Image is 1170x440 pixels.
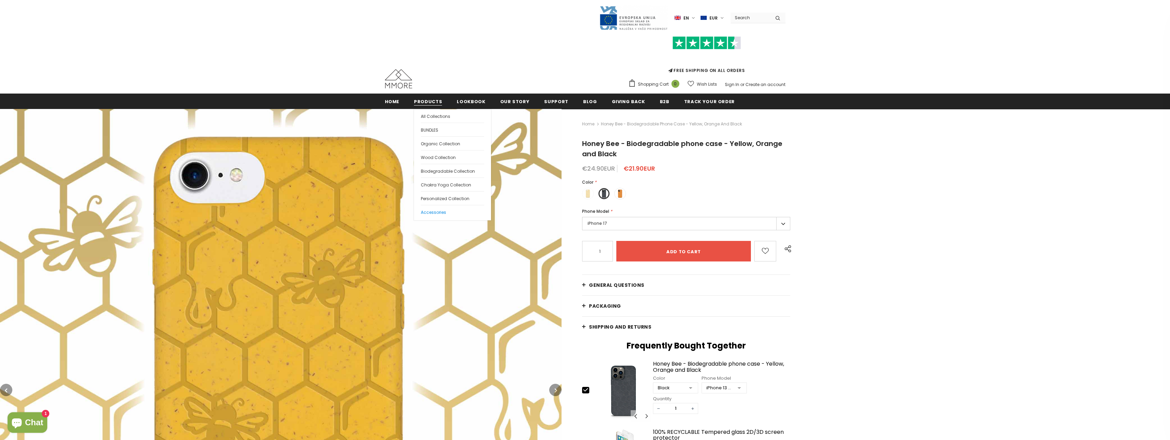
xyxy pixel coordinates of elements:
[582,275,790,295] a: General Questions
[589,323,651,330] span: Shipping and returns
[421,109,484,123] a: All Collections
[671,80,679,88] span: 0
[414,94,442,109] a: Products
[385,69,412,88] img: MMORE Cases
[601,120,742,128] span: Honey Bee - Biodegradable phone case - Yellow, Orange and Black
[5,412,49,435] inbox-online-store-chat: Shopify online store chat
[500,98,530,105] span: Our Story
[414,98,442,105] span: Products
[709,15,718,22] span: EUR
[672,36,741,50] img: Trust Pilot Stars
[596,359,651,422] img: Honey Bee - Biodegradable phone case - Yellow, Orange and Black image 16
[653,395,698,402] div: Quantity
[628,49,785,67] iframe: Customer reviews powered by Trustpilot
[589,303,621,309] span: PACKAGING
[582,120,594,128] a: Home
[582,296,790,316] a: PACKAGING
[612,98,645,105] span: Giving back
[624,164,655,173] span: €21.90EUR
[612,94,645,109] a: Giving back
[421,136,484,150] a: Organic Collection
[616,241,751,261] input: Add to cart
[457,98,485,105] span: Lookbook
[740,82,744,87] span: or
[421,141,460,147] span: Organic Collection
[688,403,698,414] span: +
[684,98,735,105] span: Track your order
[421,123,484,136] a: BUNDLES
[683,15,689,22] span: en
[421,209,446,215] span: Accessories
[658,384,684,391] div: Black
[660,98,669,105] span: B2B
[582,208,609,214] span: Phone Model
[421,127,438,133] span: BUNDLES
[421,178,484,191] a: Chakra Yoga Collection
[421,155,456,160] span: Wood Collection
[421,168,475,174] span: Biodegradable Collection
[589,282,644,289] span: General Questions
[660,94,669,109] a: B2B
[421,196,469,201] span: Personalized Collection
[684,94,735,109] a: Track your order
[653,361,790,373] a: Honey Bee - Biodegradable phone case - Yellow, Orange and Black
[628,79,683,89] a: Shopping Cart 0
[421,205,484,219] a: Accessories
[725,82,739,87] a: Sign In
[582,341,790,351] h2: Frequently Bought Together
[697,81,717,88] span: Wish Lists
[583,98,597,105] span: Blog
[582,217,790,230] label: iPhone 17
[638,81,669,88] span: Shopping Cart
[702,375,747,382] div: Phone Model
[628,39,785,73] span: FREE SHIPPING ON ALL ORDERS
[599,15,668,21] a: Javni Razpis
[385,98,400,105] span: Home
[421,113,450,119] span: All Collections
[582,179,593,185] span: Color
[500,94,530,109] a: Our Story
[421,182,471,188] span: Chakra Yoga Collection
[731,13,770,23] input: Search Site
[582,164,615,173] span: €24.90EUR
[421,191,484,205] a: Personalized Collection
[583,94,597,109] a: Blog
[385,94,400,109] a: Home
[653,375,698,382] div: Color
[706,384,733,391] div: iPhone 13 Pro Max
[653,403,664,414] span: −
[688,78,717,90] a: Wish Lists
[745,82,785,87] a: Create an account
[544,94,568,109] a: support
[599,5,668,30] img: Javni Razpis
[421,164,484,178] a: Biodegradable Collection
[421,150,484,164] a: Wood Collection
[457,94,485,109] a: Lookbook
[675,15,681,21] img: i-lang-1.png
[582,317,790,337] a: Shipping and returns
[544,98,568,105] span: support
[582,139,782,159] span: Honey Bee - Biodegradable phone case - Yellow, Orange and Black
